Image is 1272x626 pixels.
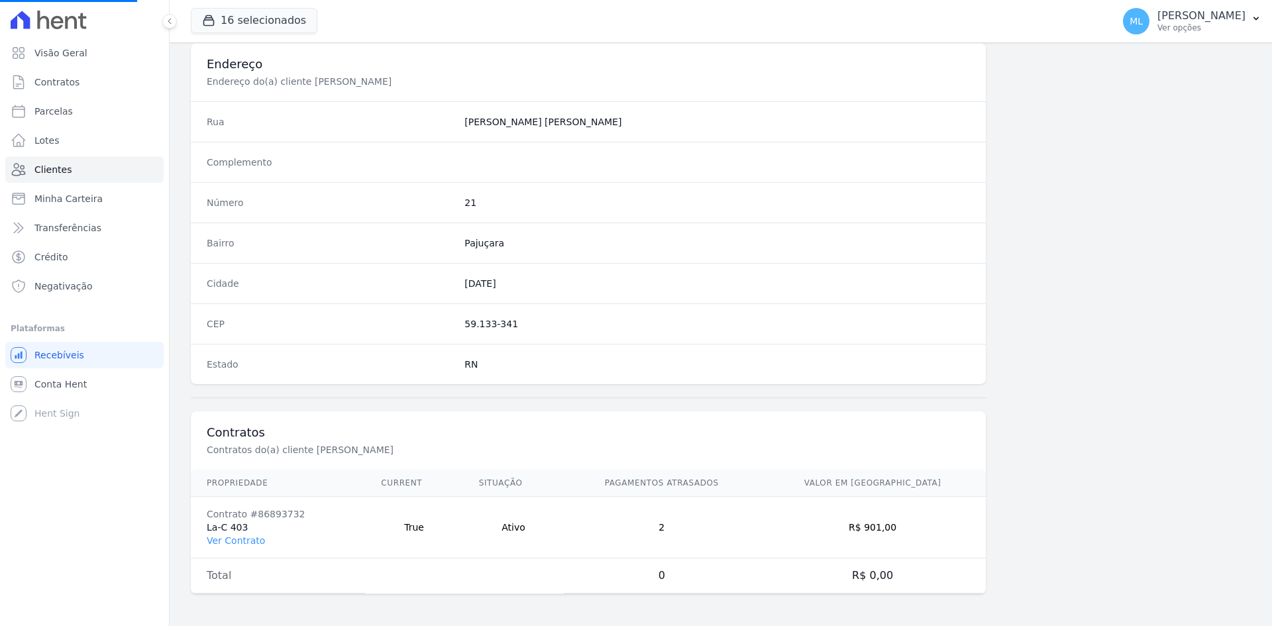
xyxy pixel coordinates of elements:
[1157,9,1245,23] p: [PERSON_NAME]
[464,196,970,209] dd: 21
[464,317,970,331] dd: 59.133-341
[464,115,970,129] dd: [PERSON_NAME] [PERSON_NAME]
[564,558,759,594] td: 0
[34,348,84,362] span: Recebíveis
[5,156,164,183] a: Clientes
[365,497,462,558] td: True
[191,558,365,594] td: Total
[207,196,454,209] dt: Número
[11,321,158,337] div: Plataformas
[5,342,164,368] a: Recebíveis
[34,163,72,176] span: Clientes
[207,277,454,290] dt: Cidade
[207,317,454,331] dt: CEP
[759,470,986,497] th: Valor em [GEOGRAPHIC_DATA]
[1130,17,1143,26] span: ML
[207,535,265,546] a: Ver Contrato
[207,75,652,88] p: Endereço do(a) cliente [PERSON_NAME]
[464,358,970,371] dd: RN
[34,192,103,205] span: Minha Carteira
[5,185,164,212] a: Minha Carteira
[207,56,970,72] h3: Endereço
[463,497,564,558] td: Ativo
[1157,23,1245,33] p: Ver opções
[5,273,164,299] a: Negativação
[34,134,60,147] span: Lotes
[191,470,365,497] th: Propriedade
[759,497,986,558] td: R$ 901,00
[34,280,93,293] span: Negativação
[191,497,365,558] td: La-C 403
[5,40,164,66] a: Visão Geral
[207,236,454,250] dt: Bairro
[207,358,454,371] dt: Estado
[34,250,68,264] span: Crédito
[5,215,164,241] a: Transferências
[207,507,349,521] div: Contrato #86893732
[464,277,970,290] dd: [DATE]
[463,470,564,497] th: Situação
[207,156,454,169] dt: Complemento
[5,69,164,95] a: Contratos
[5,244,164,270] a: Crédito
[207,443,652,456] p: Contratos do(a) cliente [PERSON_NAME]
[5,98,164,125] a: Parcelas
[5,371,164,397] a: Conta Hent
[34,378,87,391] span: Conta Hent
[191,8,317,33] button: 16 selecionados
[564,497,759,558] td: 2
[564,470,759,497] th: Pagamentos Atrasados
[464,236,970,250] dd: Pajuçara
[5,127,164,154] a: Lotes
[207,425,970,441] h3: Contratos
[365,470,462,497] th: Current
[34,46,87,60] span: Visão Geral
[34,221,101,235] span: Transferências
[759,558,986,594] td: R$ 0,00
[1112,3,1272,40] button: ML [PERSON_NAME] Ver opções
[34,105,73,118] span: Parcelas
[207,115,454,129] dt: Rua
[34,76,79,89] span: Contratos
